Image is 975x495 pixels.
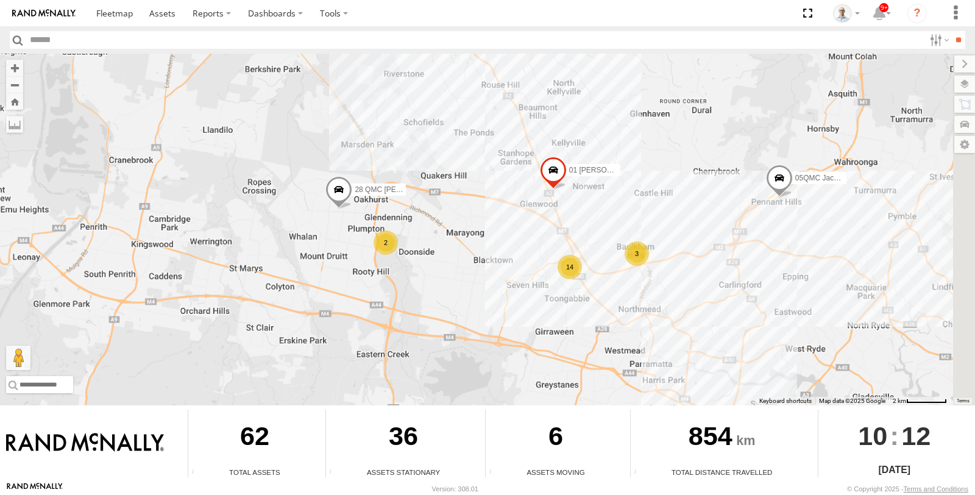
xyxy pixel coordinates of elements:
div: Total number of Enabled Assets [188,468,207,477]
button: Map Scale: 2 km per 63 pixels [889,397,951,405]
div: Assets Moving [486,467,625,477]
div: 62 [188,410,321,467]
span: Map data ©2025 Google [819,397,885,404]
a: Visit our Website [7,483,63,495]
i: ? [907,4,927,23]
div: 854 [631,410,814,467]
div: 6 [486,410,625,467]
div: Total Distance Travelled [631,467,814,477]
button: Zoom out [6,76,23,93]
button: Zoom in [6,60,23,76]
a: Terms (opens in new tab) [957,398,970,403]
img: Rand McNally [6,433,164,454]
div: : [818,410,971,462]
div: Total number of assets current in transit. [486,468,504,477]
div: [DATE] [818,463,971,477]
div: 36 [326,410,481,467]
button: Drag Pegman onto the map to open Street View [6,346,30,370]
span: 12 [901,410,931,462]
span: 28 QMC [PERSON_NAME] [355,185,444,193]
span: 05QMC Jackson [795,174,849,182]
label: Map Settings [954,136,975,153]
div: Total Assets [188,467,321,477]
div: © Copyright 2025 - [847,485,968,493]
button: Keyboard shortcuts [759,397,812,405]
div: Assets Stationary [326,467,481,477]
label: Measure [6,116,23,133]
div: 14 [558,255,582,279]
span: 10 [858,410,887,462]
span: 01 [PERSON_NAME] [569,165,639,174]
label: Search Filter Options [925,31,951,49]
a: Terms and Conditions [904,485,968,493]
div: Version: 308.01 [432,485,478,493]
div: Kurt Byers [829,4,864,23]
div: 2 [374,230,398,255]
button: Zoom Home [6,93,23,110]
div: 3 [625,241,649,266]
div: Total distance travelled by all assets within specified date range and applied filters [631,468,649,477]
span: 2 km [893,397,906,404]
img: rand-logo.svg [12,9,76,18]
div: Total number of assets current stationary. [326,468,344,477]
